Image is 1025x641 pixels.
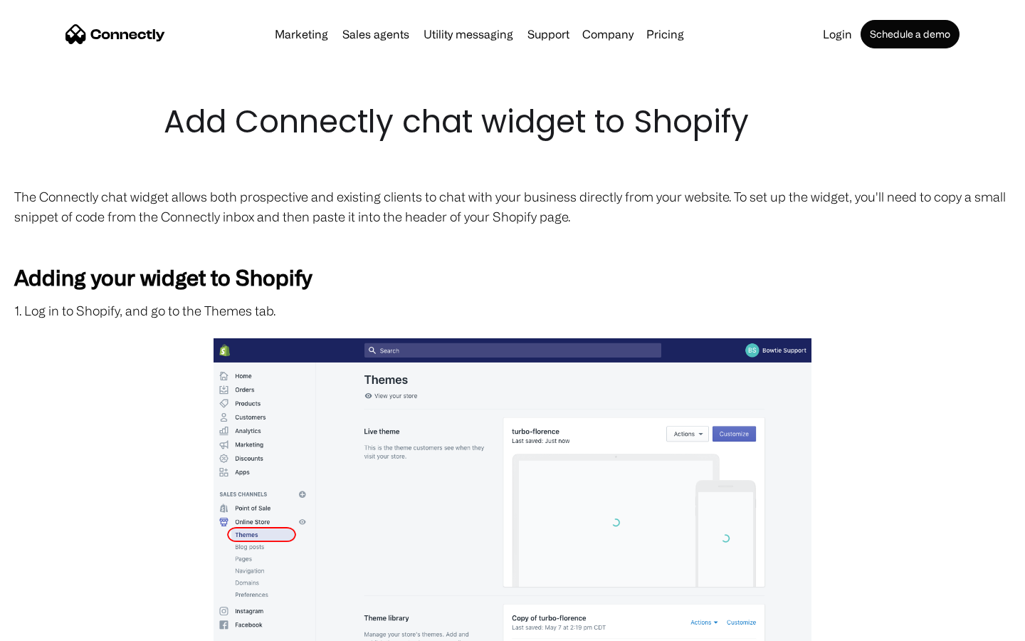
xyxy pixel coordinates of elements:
[269,28,334,40] a: Marketing
[28,616,85,636] ul: Language list
[817,28,858,40] a: Login
[522,28,575,40] a: Support
[418,28,519,40] a: Utility messaging
[337,28,415,40] a: Sales agents
[14,187,1011,226] p: The Connectly chat widget allows both prospective and existing clients to chat with your business...
[14,301,1011,320] p: 1. Log in to Shopify, and go to the Themes tab.
[582,24,634,44] div: Company
[641,28,690,40] a: Pricing
[164,100,861,144] h1: Add Connectly chat widget to Shopify
[14,265,312,289] strong: Adding your widget to Shopify
[861,20,960,48] a: Schedule a demo
[14,616,85,636] aside: Language selected: English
